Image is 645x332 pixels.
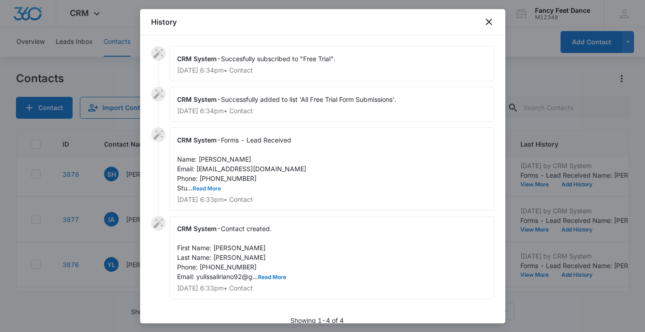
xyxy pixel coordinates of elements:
[177,196,487,203] p: [DATE] 6:33pm • Contact
[177,67,487,74] p: [DATE] 6:34pm • Contact
[221,95,396,103] span: Successfully added to list 'All Free Trial Form Submissions'.
[169,216,494,299] div: -
[169,46,494,81] div: -
[177,225,217,232] span: CRM System
[258,274,286,280] button: Read More
[177,136,306,192] span: Forms - Lead Received Name: [PERSON_NAME] Email: [EMAIL_ADDRESS][DOMAIN_NAME] Phone: [PHONE_NUMBE...
[151,16,177,27] h1: History
[169,87,494,122] div: -
[169,127,494,211] div: -
[193,186,221,191] button: Read More
[177,136,217,144] span: CRM System
[177,55,217,63] span: CRM System
[177,108,487,114] p: [DATE] 6:34pm • Contact
[221,55,336,63] span: Succesfully subscribed to "Free Trial".
[177,285,487,291] p: [DATE] 6:33pm • Contact
[483,16,494,27] button: close
[177,225,286,280] span: Contact created. First Name: [PERSON_NAME] Last Name: [PERSON_NAME] Phone: [PHONE_NUMBER] Email: ...
[290,316,344,325] p: Showing 1-4 of 4
[177,95,217,103] span: CRM System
